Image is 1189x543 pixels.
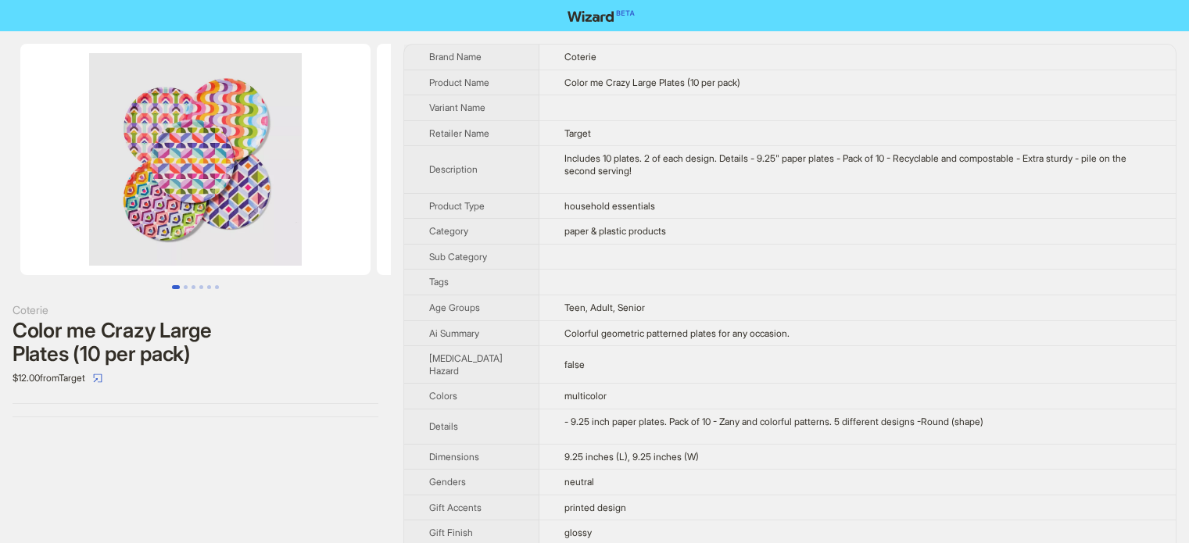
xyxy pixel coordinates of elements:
[429,276,449,288] span: Tags
[564,502,626,513] span: printed design
[184,285,188,289] button: Go to slide 2
[429,420,458,432] span: Details
[429,51,482,63] span: Brand Name
[564,302,645,313] span: Teen, Adult, Senior
[429,527,473,538] span: Gift Finish
[564,152,1151,177] div: Includes 10 plates. 2 of each design. Details - 9.25" paper plates - Pack of 10 - Recyclable and ...
[20,44,371,275] img: Color me Crazy Large Plates (10 per pack) image 1
[429,352,503,377] span: [MEDICAL_DATA] Hazard
[93,373,102,383] span: select
[377,44,727,275] img: Color me Crazy Large Plates (10 per pack) image 2
[429,102,485,113] span: Variant Name
[13,319,378,366] div: Color me Crazy Large Plates (10 per pack)
[429,390,457,402] span: Colors
[429,77,489,88] span: Product Name
[564,327,790,339] span: Colorful geometric patterned plates for any occasion.
[564,416,1151,428] div: - 9.25 inch paper plates. Pack of 10 - Zany and colorful patterns. 5 different designs -Round (sh...
[207,285,211,289] button: Go to slide 5
[429,502,482,513] span: Gift Accents
[564,451,699,463] span: 9.25 inches (L), 9.25 inches (W)
[429,451,479,463] span: Dimensions
[564,225,666,237] span: paper & plastic products
[13,302,378,319] div: Coterie
[564,127,591,139] span: Target
[564,51,596,63] span: Coterie
[192,285,195,289] button: Go to slide 3
[199,285,203,289] button: Go to slide 4
[429,327,479,339] span: Ai Summary
[564,77,740,88] span: Color me Crazy Large Plates (10 per pack)
[564,390,607,402] span: multicolor
[172,285,180,289] button: Go to slide 1
[564,359,585,370] span: false
[429,200,485,212] span: Product Type
[564,476,594,488] span: neutral
[215,285,219,289] button: Go to slide 6
[429,251,487,263] span: Sub Category
[564,200,655,212] span: household essentials
[429,225,468,237] span: Category
[429,127,489,139] span: Retailer Name
[13,366,378,391] div: $12.00 from Target
[429,163,478,175] span: Description
[429,302,480,313] span: Age Groups
[564,527,592,538] span: glossy
[429,476,466,488] span: Genders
